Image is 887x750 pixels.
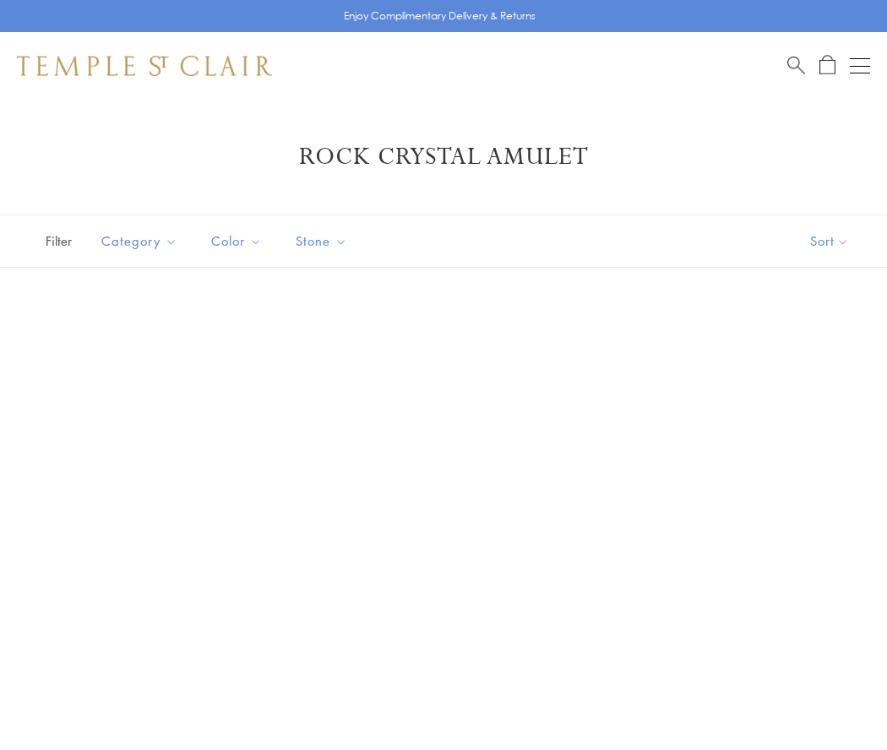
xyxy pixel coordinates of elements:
[93,231,190,252] span: Category
[787,55,805,76] a: Search
[203,231,275,252] span: Color
[287,231,360,252] span: Stone
[819,55,835,76] a: Open Shopping Bag
[17,56,272,76] img: Temple St. Clair
[89,222,190,260] button: Category
[850,56,870,76] button: Open navigation
[42,142,845,172] h1: Rock Crystal Amulet
[772,215,887,267] button: Show sort by
[283,222,360,260] button: Stone
[199,222,275,260] button: Color
[344,8,536,24] p: Enjoy Complimentary Delivery & Returns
